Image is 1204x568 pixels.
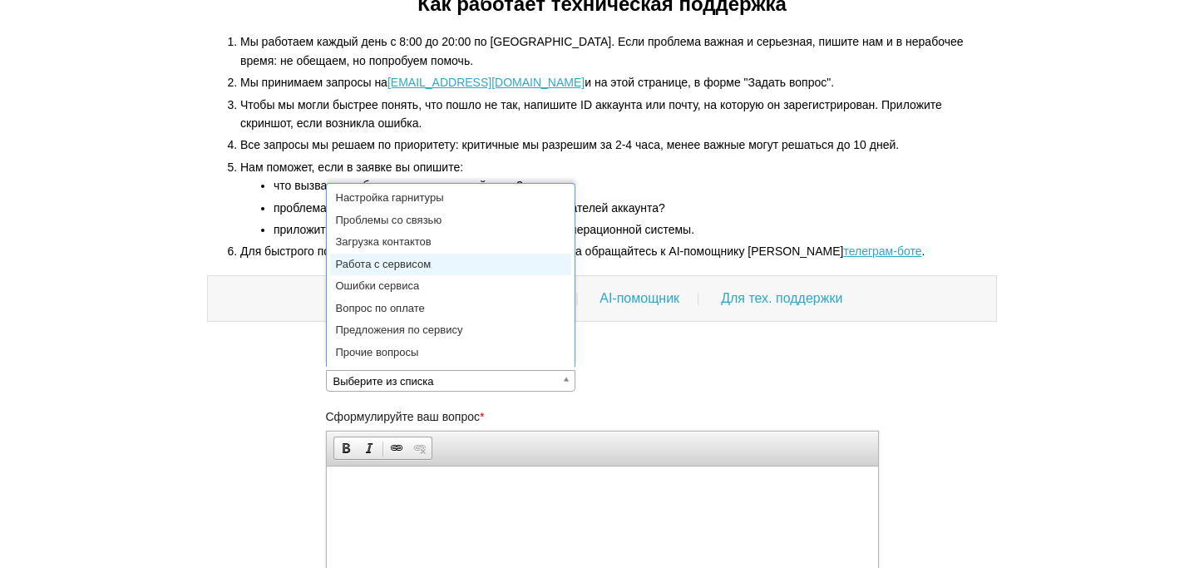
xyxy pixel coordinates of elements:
[330,275,571,298] div: Ошибки сервиса
[330,298,571,320] div: Вопрос по оплате
[330,342,571,364] div: Прочие вопросы
[330,254,571,276] div: Работа с сервисом
[330,231,571,254] div: Загрузка контактов
[330,319,571,342] div: Предложения по сервису
[330,187,571,210] div: Настройка гарнитуры
[330,210,571,232] div: Проблемы со связью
